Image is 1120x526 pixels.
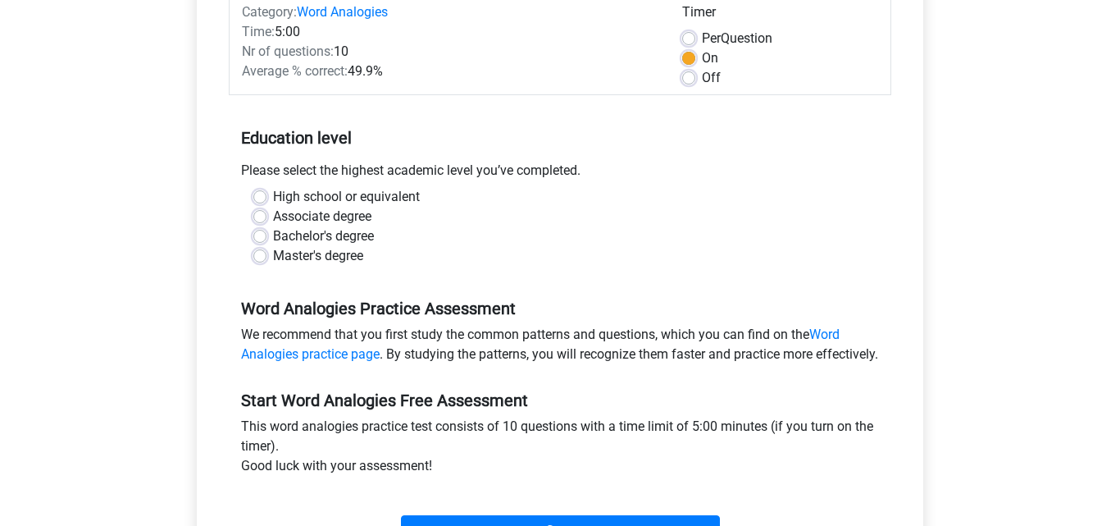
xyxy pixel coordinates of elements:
[229,417,891,483] div: This word analogies practice test consists of 10 questions with a time limit of 5:00 minutes (if ...
[702,30,721,46] span: Per
[241,391,879,410] h5: Start Word Analogies Free Assessment
[242,4,297,20] span: Category:
[273,187,420,207] label: High school or equivalent
[230,62,670,81] div: 49.9%
[682,2,878,29] div: Timer
[273,246,363,266] label: Master's degree
[230,22,670,42] div: 5:00
[229,325,891,371] div: We recommend that you first study the common patterns and questions, which you can find on the . ...
[702,48,718,68] label: On
[229,161,891,187] div: Please select the highest academic level you’ve completed.
[702,68,721,88] label: Off
[273,207,371,226] label: Associate degree
[241,299,879,318] h5: Word Analogies Practice Assessment
[242,24,275,39] span: Time:
[242,43,334,59] span: Nr of questions:
[230,42,670,62] div: 10
[273,226,374,246] label: Bachelor's degree
[241,121,879,154] h5: Education level
[702,29,772,48] label: Question
[297,4,388,20] a: Word Analogies
[242,63,348,79] span: Average % correct:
